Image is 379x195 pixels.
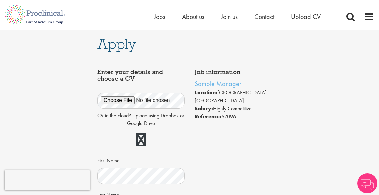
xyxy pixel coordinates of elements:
a: Sample Manager [195,79,241,88]
label: First Name [97,155,120,165]
a: Jobs [154,12,165,21]
a: Contact [254,12,274,21]
li: Highly Competitive [195,105,282,113]
a: Upload CV [291,12,321,21]
iframe: reCAPTCHA [5,170,90,190]
h4: Enter your details and choose a CV [97,69,185,82]
span: Apply [97,35,136,53]
a: About us [182,12,204,21]
strong: Location: [195,89,217,96]
img: Chatbot [357,173,377,193]
li: [GEOGRAPHIC_DATA], [GEOGRAPHIC_DATA] [195,89,282,105]
strong: Reference: [195,113,221,120]
li: 67096 [195,113,282,121]
a: Join us [221,12,238,21]
h4: Job information [195,69,282,75]
strong: Salary: [195,105,213,112]
p: CV in the cloud? Upload using Dropbox or Google Drive [97,112,185,127]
